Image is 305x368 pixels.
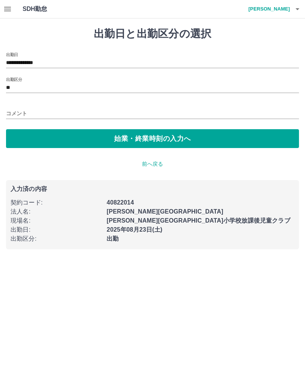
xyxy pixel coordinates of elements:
b: 出勤 [107,235,119,242]
p: 入力済の内容 [11,186,294,192]
b: 2025年08月23日(土) [107,226,162,233]
p: 出勤区分 : [11,234,102,243]
b: [PERSON_NAME][GEOGRAPHIC_DATA] [107,208,223,215]
p: 契約コード : [11,198,102,207]
p: 出勤日 : [11,225,102,234]
p: 前へ戻る [6,160,299,168]
b: [PERSON_NAME][GEOGRAPHIC_DATA]小学校放課後児童クラブ [107,217,290,224]
p: 現場名 : [11,216,102,225]
h1: 出勤日と出勤区分の選択 [6,27,299,40]
label: 出勤区分 [6,76,22,82]
button: 始業・終業時刻の入力へ [6,129,299,148]
label: 出勤日 [6,52,18,57]
p: 法人名 : [11,207,102,216]
b: 40822014 [107,199,134,206]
